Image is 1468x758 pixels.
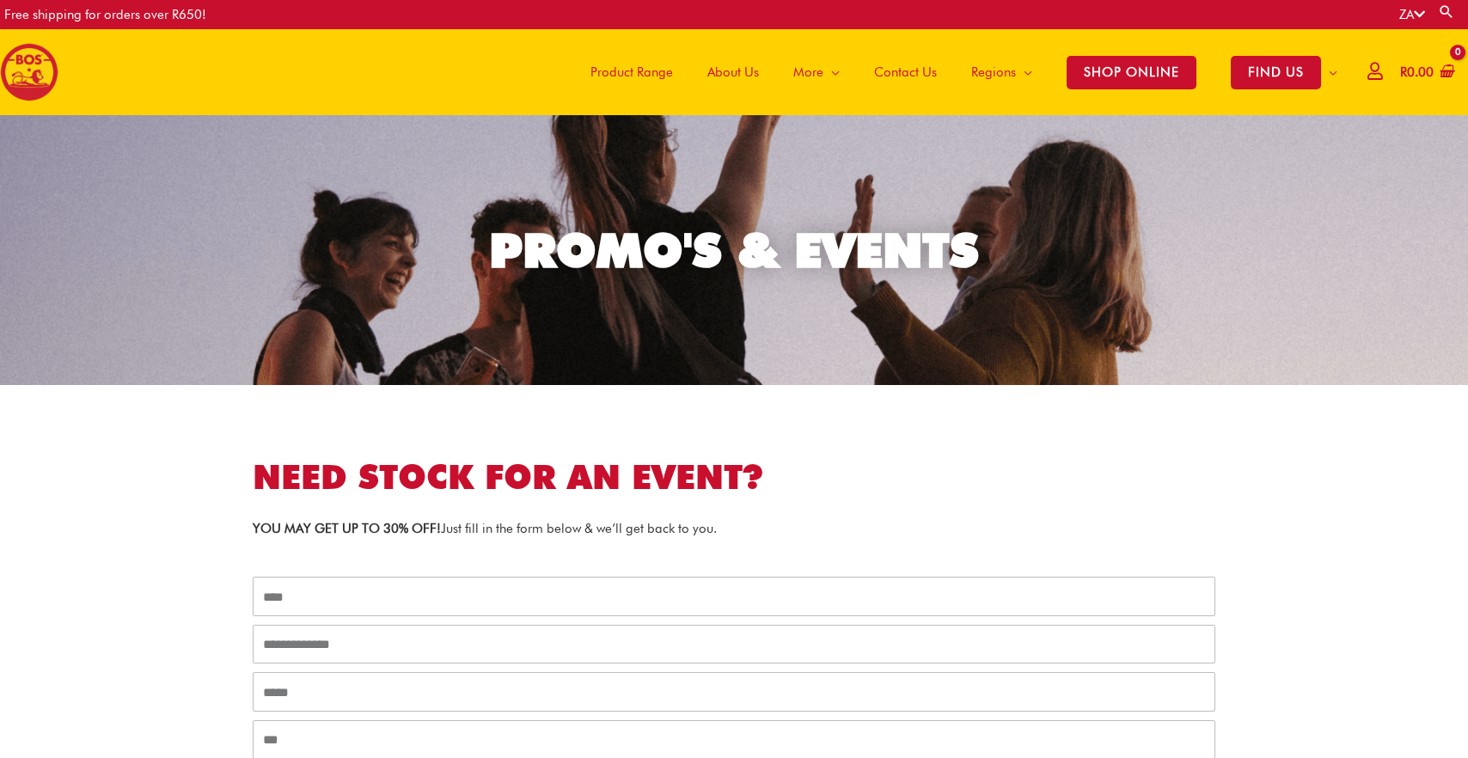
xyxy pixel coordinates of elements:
[776,29,857,115] a: More
[590,46,673,98] span: Product Range
[971,46,1016,98] span: Regions
[1049,29,1214,115] a: SHOP ONLINE
[573,29,690,115] a: Product Range
[253,521,441,536] strong: YOU MAY GET UP TO 30% OFF!
[560,29,1355,115] nav: Site Navigation
[793,46,823,98] span: More
[874,46,937,98] span: Contact Us
[707,46,759,98] span: About Us
[253,454,1215,501] h1: NEED STOCK FOR AN EVENT?
[1399,7,1425,22] a: ZA
[1397,53,1455,92] a: View Shopping Cart, empty
[1067,56,1196,89] span: SHOP ONLINE
[489,227,979,274] div: PROMO'S & EVENTS
[1400,64,1407,80] span: R
[253,518,1215,540] p: Just fill in the form below & we’ll get back to you.
[1438,3,1455,20] a: Search button
[690,29,776,115] a: About Us
[857,29,954,115] a: Contact Us
[954,29,1049,115] a: Regions
[1231,56,1321,89] span: FIND US
[1400,64,1434,80] bdi: 0.00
